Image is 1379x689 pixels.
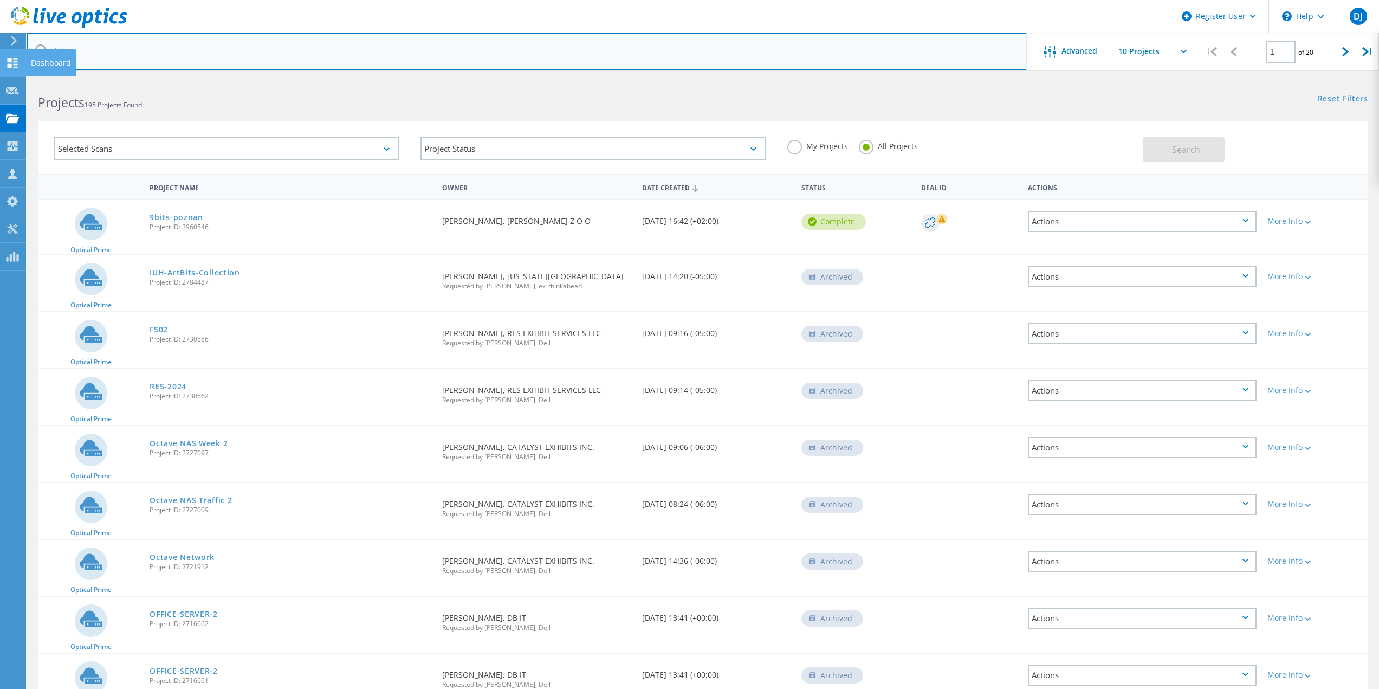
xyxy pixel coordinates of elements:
[144,177,437,197] div: Project Name
[31,59,71,67] div: Dashboard
[1267,671,1363,679] div: More Info
[437,483,636,528] div: [PERSON_NAME], CATALYST EXHIBITS INC.
[70,473,112,479] span: Optical Prime
[1028,551,1257,572] div: Actions
[801,610,863,627] div: Archived
[85,100,142,110] span: 195 Projects Found
[437,177,636,197] div: Owner
[70,643,112,650] span: Optical Prime
[637,177,797,197] div: Date Created
[637,369,797,405] div: [DATE] 09:14 (-05:00)
[796,177,916,197] div: Status
[801,326,863,342] div: Archived
[637,312,797,348] div: [DATE] 09:16 (-05:00)
[150,450,431,456] span: Project ID: 2727097
[801,214,866,230] div: Complete
[1028,437,1257,458] div: Actions
[1298,48,1313,57] span: of 20
[637,255,797,291] div: [DATE] 14:20 (-05:00)
[150,497,232,504] a: Octave NAS Traffic 2
[1267,500,1363,508] div: More Info
[1028,211,1257,232] div: Actions
[1267,273,1363,280] div: More Info
[150,678,431,684] span: Project ID: 2716661
[801,497,863,513] div: Archived
[150,553,215,561] a: Octave Network
[442,397,631,403] span: Requested by [PERSON_NAME], Dell
[801,269,863,285] div: Archived
[859,140,918,150] label: All Projects
[637,426,797,462] div: [DATE] 09:06 (-06:00)
[150,326,168,333] a: FS02
[801,383,863,399] div: Archived
[1267,387,1363,394] div: More Info
[916,177,1022,197] div: Deal Id
[437,312,636,357] div: [PERSON_NAME], RES EXHIBIT SERVICES LLC
[1282,11,1292,21] svg: \n
[150,393,431,400] span: Project ID: 2730562
[70,247,112,253] span: Optical Prime
[38,94,85,111] b: Projects
[1267,443,1363,451] div: More Info
[70,587,112,593] span: Optical Prime
[150,667,218,675] a: OFFICE-SERVER-2
[150,214,203,221] a: 9bits-poznan
[1143,137,1225,162] button: Search
[801,440,863,456] div: Archived
[70,416,112,422] span: Optical Prime
[150,279,431,286] span: Project ID: 2784487
[442,511,631,517] span: Requested by [PERSON_NAME], Dell
[1061,47,1097,55] span: Advanced
[1357,33,1379,71] div: |
[11,23,127,30] a: Live Optics Dashboard
[1172,144,1200,156] span: Search
[437,426,636,471] div: [PERSON_NAME], CATALYST EXHIBITS INC.
[150,564,431,570] span: Project ID: 2721912
[442,624,631,631] span: Requested by [PERSON_NAME], Dell
[437,255,636,300] div: [PERSON_NAME], [US_STATE][GEOGRAPHIC_DATA]
[150,440,228,447] a: Octave NAS Week 2
[1028,380,1257,401] div: Actions
[637,540,797,576] div: [DATE] 14:36 (-06:00)
[1028,266,1257,287] div: Actions
[442,283,631,289] span: Requested by [PERSON_NAME], ex_thinkahead
[1267,614,1363,622] div: More Info
[1028,323,1257,344] div: Actions
[437,540,636,585] div: [PERSON_NAME], CATALYST EXHIBITS INC.
[1267,217,1363,225] div: More Info
[442,681,631,688] span: Requested by [PERSON_NAME], Dell
[442,340,631,346] span: Requested by [PERSON_NAME], Dell
[437,200,636,236] div: [PERSON_NAME], [PERSON_NAME] Z O O
[70,530,112,536] span: Optical Prime
[442,454,631,460] span: Requested by [PERSON_NAME], Dell
[54,137,399,160] div: Selected Scans
[437,369,636,414] div: [PERSON_NAME], RES EXHIBIT SERVICES LLC
[442,568,631,574] span: Requested by [PERSON_NAME], Dell
[27,33,1027,70] input: Search projects by name, owner, ID, company, etc
[637,597,797,633] div: [DATE] 13:41 (+00:00)
[1200,33,1222,71] div: |
[1022,177,1262,197] div: Actions
[1318,95,1368,104] a: Reset Filters
[1354,12,1363,21] span: DJ
[150,610,218,618] a: OFFICE-SERVER-2
[801,553,863,570] div: Archived
[150,336,431,343] span: Project ID: 2730566
[70,359,112,365] span: Optical Prime
[787,140,848,150] label: My Projects
[150,269,239,276] a: IUH-ArtBits-Collection
[437,597,636,642] div: [PERSON_NAME], DB IT
[1028,494,1257,515] div: Actions
[150,383,186,390] a: RES-2024
[1267,557,1363,565] div: More Info
[150,224,431,230] span: Project ID: 2960546
[150,621,431,627] span: Project ID: 2716662
[801,667,863,684] div: Archived
[150,507,431,513] span: Project ID: 2727009
[1028,608,1257,629] div: Actions
[637,200,797,236] div: [DATE] 16:42 (+02:00)
[1267,330,1363,337] div: More Info
[70,302,112,308] span: Optical Prime
[637,483,797,519] div: [DATE] 08:24 (-06:00)
[1028,665,1257,686] div: Actions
